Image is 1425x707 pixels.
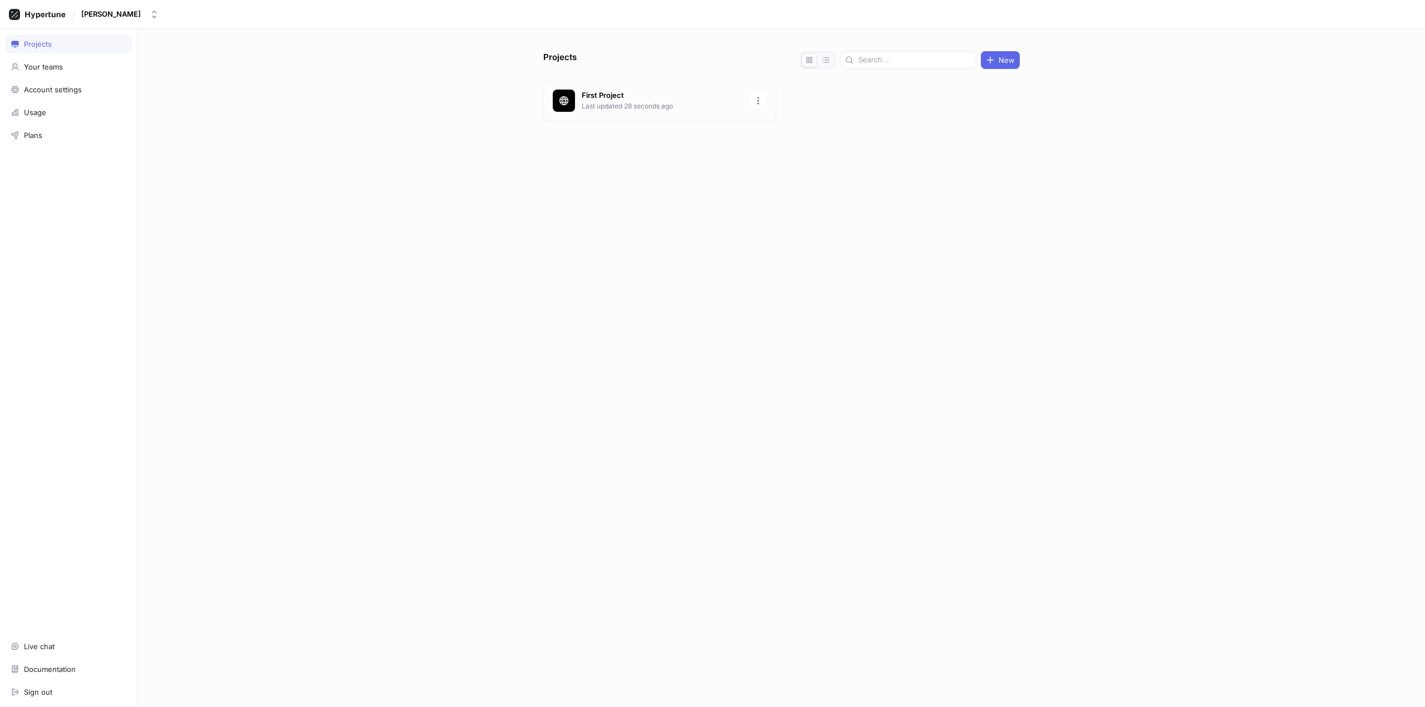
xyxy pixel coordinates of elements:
a: Usage [6,103,132,122]
div: Your teams [24,62,63,71]
div: Live chat [24,642,55,651]
div: Plans [24,131,42,140]
div: Documentation [24,665,76,674]
p: First Project [582,90,743,101]
a: Documentation [6,660,132,679]
span: New [999,57,1015,63]
input: Search... [858,55,971,66]
p: Projects [543,51,577,69]
p: Last updated 28 seconds ago [582,101,743,111]
div: [PERSON_NAME] [81,9,141,19]
a: Projects [6,34,132,53]
a: Your teams [6,57,132,76]
button: [PERSON_NAME] [77,5,163,23]
a: Account settings [6,80,132,99]
button: New [981,51,1020,69]
div: Usage [24,108,46,117]
div: Projects [24,39,52,48]
div: Account settings [24,85,82,94]
a: Plans [6,126,132,145]
div: Sign out [24,688,52,696]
